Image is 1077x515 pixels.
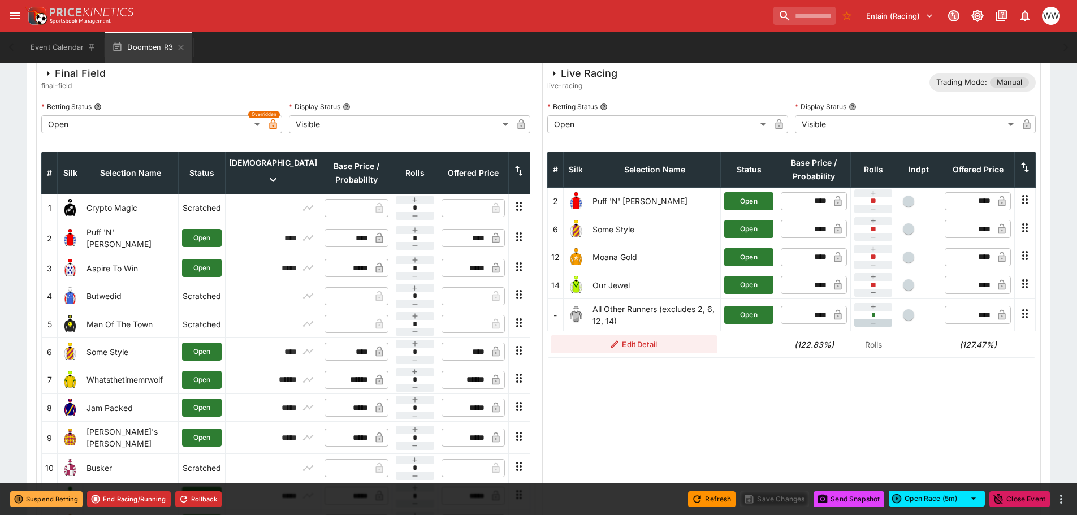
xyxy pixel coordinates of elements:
[589,215,721,243] td: Some Style
[94,103,102,111] button: Betting Status
[781,339,847,350] h6: (122.83%)
[83,454,179,482] td: Busker
[721,152,777,187] th: Status
[182,202,222,214] p: Scratched
[854,339,893,350] p: Rolls
[42,222,58,254] td: 2
[589,243,721,271] td: Moana Gold
[567,248,585,266] img: runner 12
[42,338,58,366] td: 6
[991,6,1011,26] button: Documentation
[10,491,83,507] button: Suspend Betting
[289,102,340,111] p: Display Status
[42,454,58,482] td: 10
[83,194,179,222] td: Crypto Magic
[182,399,222,417] button: Open
[547,187,563,215] td: 2
[547,243,563,271] td: 12
[724,248,773,266] button: Open
[175,491,222,507] button: Rollback
[61,459,79,477] img: runner 10
[889,491,962,507] button: Open Race (5m)
[567,192,585,210] img: runner 2
[944,6,964,26] button: Connected to PK
[83,282,179,310] td: Butwedid
[87,491,171,507] button: End Racing/Running
[41,67,106,80] div: Final Field
[42,366,58,393] td: 7
[889,491,985,507] div: split button
[105,32,192,63] button: Doomben R3
[547,299,563,331] td: -
[547,67,617,80] div: Live Racing
[990,77,1029,88] span: Manual
[5,6,25,26] button: open drawer
[563,152,589,187] th: Silk
[182,343,222,361] button: Open
[42,254,58,282] td: 3
[83,152,179,194] th: Selection Name
[547,115,770,133] div: Open
[547,271,563,298] td: 14
[289,115,512,133] div: Visible
[42,194,58,222] td: 1
[438,152,509,194] th: Offered Price
[547,80,617,92] span: live-racing
[724,192,773,210] button: Open
[551,335,717,353] button: Edit Detail
[795,115,1018,133] div: Visible
[567,276,585,294] img: runner 14
[1015,6,1035,26] button: Notifications
[567,306,585,324] img: blank-silk.png
[321,152,392,194] th: Base Price / Probability
[25,5,47,27] img: PriceKinetics Logo
[567,220,585,238] img: runner 6
[547,215,563,243] td: 6
[962,491,985,507] button: select merge strategy
[83,422,179,454] td: [PERSON_NAME]'s [PERSON_NAME]
[83,366,179,393] td: Whatsthetimemrwolf
[724,220,773,238] button: Open
[61,371,79,389] img: runner 7
[1042,7,1060,25] div: William Wallace
[41,80,106,92] span: final-field
[61,429,79,447] img: runner 9
[182,290,222,302] p: Scratched
[179,152,226,194] th: Status
[936,77,987,88] p: Trading Mode:
[589,299,721,331] td: All Other Runners (excludes 2, 6, 12, 14)
[182,229,222,247] button: Open
[83,338,179,366] td: Some Style
[1054,492,1068,506] button: more
[896,152,941,187] th: Independent
[42,422,58,454] td: 9
[589,271,721,298] td: Our Jewel
[50,19,111,24] img: Sportsbook Management
[61,287,79,305] img: runner 4
[547,102,598,111] p: Betting Status
[61,259,79,277] img: runner 3
[41,115,264,133] div: Open
[724,306,773,324] button: Open
[61,315,79,333] img: runner 5
[50,8,133,16] img: PriceKinetics
[83,394,179,422] td: Jam Packed
[42,394,58,422] td: 8
[814,491,884,507] button: Send Snapshot
[777,152,851,187] th: Base Price / Probability
[724,276,773,294] button: Open
[851,152,896,187] th: Rolls
[1039,3,1063,28] button: William Wallace
[688,491,736,507] button: Refresh
[58,152,83,194] th: Silk
[182,371,222,389] button: Open
[589,187,721,215] td: Puff 'N' [PERSON_NAME]
[343,103,351,111] button: Display Status
[182,462,222,474] p: Scratched
[61,199,79,217] img: runner 1
[849,103,857,111] button: Display Status
[41,102,92,111] p: Betting Status
[226,152,321,194] th: [DEMOGRAPHIC_DATA]
[42,482,58,509] td: 11
[795,102,846,111] p: Display Status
